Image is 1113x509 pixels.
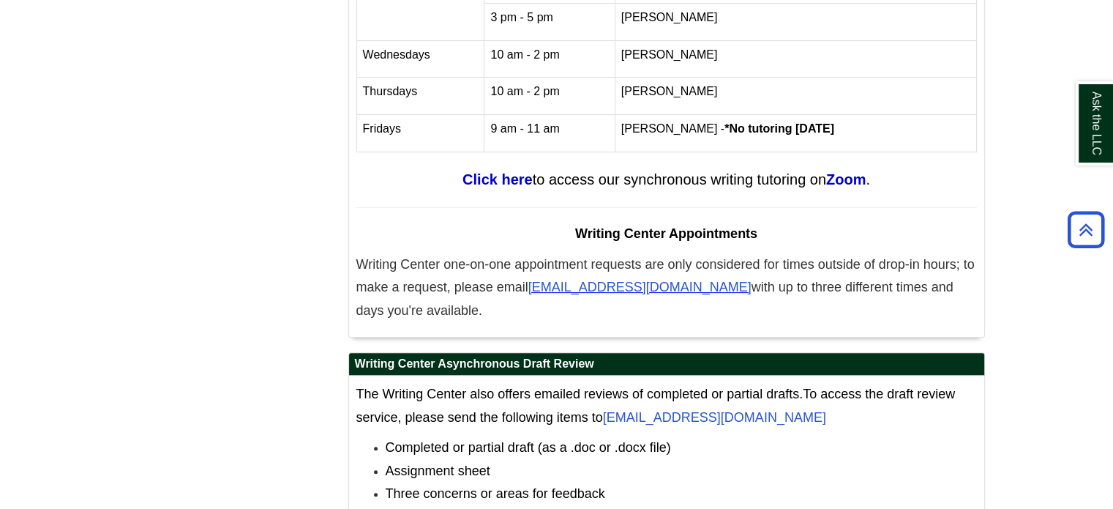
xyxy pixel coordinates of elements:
[490,48,559,61] span: 10 am - 2 pm
[386,440,671,455] span: Completed or partial draft (as a .doc or .docx file)
[386,464,490,478] span: Assignment sheet
[349,353,984,376] h2: Writing Center Asynchronous Draft Review
[826,171,866,187] a: Zoom
[621,48,718,61] span: [PERSON_NAME]
[356,387,956,425] span: To access the draft review service, please send the following items to
[575,226,757,241] span: Writing Center Appointments
[363,85,418,97] span: Thursdays
[490,122,559,135] span: 9 am - 11 am
[621,85,718,97] span: [PERSON_NAME]
[528,280,752,294] span: [EMAIL_ADDRESS][DOMAIN_NAME]
[603,410,826,425] a: [EMAIL_ADDRESS][DOMAIN_NAME]
[386,486,605,501] span: Three concerns or areas for feedback
[724,122,834,135] strong: *No tutoring [DATE]
[363,48,430,61] span: Wednesdays
[356,280,953,318] span: with up to three different times and days you're available.
[363,122,401,135] span: Fridays
[356,387,803,401] span: The Writing Center also offers emailed reviews of completed or partial drafts.
[462,171,533,187] a: Click here
[533,171,826,187] span: to access our synchronous writing tutoring on
[1063,220,1109,239] a: Back to Top
[490,11,552,23] span: 3 pm - 5 pm
[528,282,752,294] a: [EMAIL_ADDRESS][DOMAIN_NAME]
[866,171,870,187] span: .
[621,122,834,135] span: [PERSON_NAME] -
[490,85,559,97] span: 10 am - 2 pm
[621,11,718,23] span: [PERSON_NAME]
[356,257,975,295] span: Writing Center one-on-one appointment requests are only considered for times outside of drop-in h...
